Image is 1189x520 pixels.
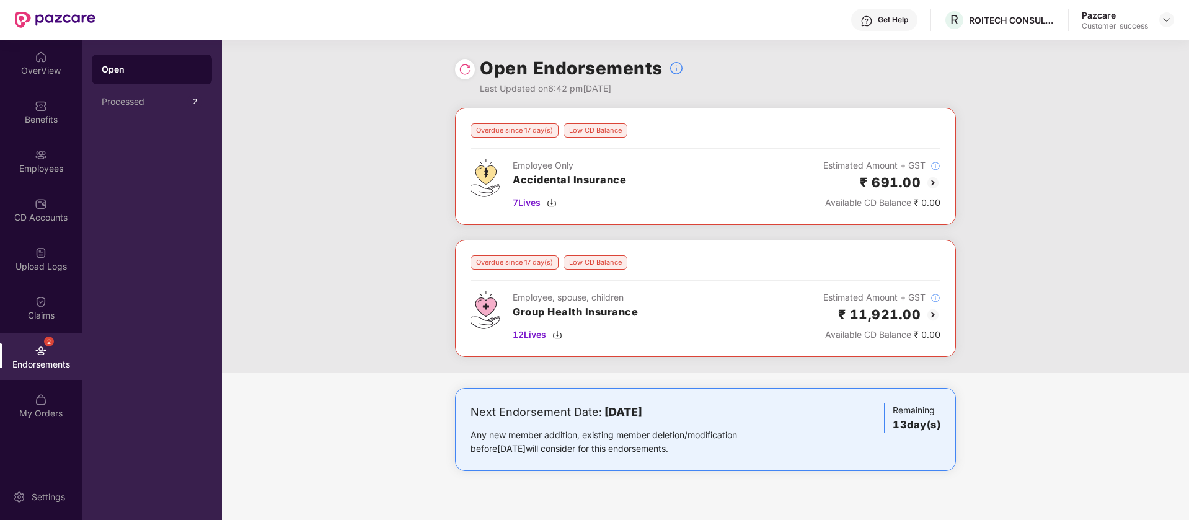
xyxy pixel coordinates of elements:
[513,196,541,209] span: 7 Lives
[825,197,911,208] span: Available CD Balance
[823,159,940,172] div: Estimated Amount + GST
[930,293,940,303] img: svg+xml;base64,PHN2ZyBpZD0iSW5mb18tXzMyeDMyIiBkYXRhLW5hbWU9IkluZm8gLSAzMngzMiIgeG1sbnM9Imh0dHA6Ly...
[860,172,921,193] h2: ₹ 691.00
[471,428,776,456] div: Any new member addition, existing member deletion/modification before [DATE] will consider for th...
[102,97,187,107] div: Processed
[513,304,638,320] h3: Group Health Insurance
[35,296,47,308] img: svg+xml;base64,PHN2ZyBpZD0iQ2xhaW0iIHhtbG5zPSJodHRwOi8vd3d3LnczLm9yZy8yMDAwL3N2ZyIgd2lkdGg9IjIwIi...
[564,255,627,270] div: Low CD Balance
[513,328,546,342] span: 12 Lives
[969,14,1056,26] div: ROITECH CONSULTING PRIVATE LIMITED
[35,100,47,112] img: svg+xml;base64,PHN2ZyBpZD0iQmVuZWZpdHMiIHhtbG5zPSJodHRwOi8vd3d3LnczLm9yZy8yMDAwL3N2ZyIgd2lkdGg9Ij...
[35,345,47,357] img: svg+xml;base64,PHN2ZyBpZD0iRW5kb3JzZW1lbnRzIiB4bWxucz0iaHR0cDovL3d3dy53My5vcmcvMjAwMC9zdmciIHdpZH...
[838,304,921,325] h2: ₹ 11,921.00
[825,329,911,340] span: Available CD Balance
[35,394,47,406] img: svg+xml;base64,PHN2ZyBpZD0iTXlfT3JkZXJzIiBkYXRhLW5hbWU9Ik15IE9yZGVycyIgeG1sbnM9Imh0dHA6Ly93d3cudz...
[604,405,642,418] b: [DATE]
[513,159,626,172] div: Employee Only
[187,94,202,109] div: 2
[1082,21,1148,31] div: Customer_success
[13,491,25,503] img: svg+xml;base64,PHN2ZyBpZD0iU2V0dGluZy0yMHgyMCIgeG1sbnM9Imh0dHA6Ly93d3cudzMub3JnLzIwMDAvc3ZnIiB3aW...
[1082,9,1148,21] div: Pazcare
[547,198,557,208] img: svg+xml;base64,PHN2ZyBpZD0iRG93bmxvYWQtMzJ4MzIiIHhtbG5zPSJodHRwOi8vd3d3LnczLm9yZy8yMDAwL3N2ZyIgd2...
[926,307,940,322] img: svg+xml;base64,PHN2ZyBpZD0iQmFjay0yMHgyMCIgeG1sbnM9Imh0dHA6Ly93d3cudzMub3JnLzIwMDAvc3ZnIiB3aWR0aD...
[926,175,940,190] img: svg+xml;base64,PHN2ZyBpZD0iQmFjay0yMHgyMCIgeG1sbnM9Imh0dHA6Ly93d3cudzMub3JnLzIwMDAvc3ZnIiB3aWR0aD...
[950,12,958,27] span: R
[471,123,559,138] div: Overdue since 17 day(s)
[860,15,873,27] img: svg+xml;base64,PHN2ZyBpZD0iSGVscC0zMngzMiIgeG1sbnM9Imh0dHA6Ly93d3cudzMub3JnLzIwMDAvc3ZnIiB3aWR0aD...
[471,255,559,270] div: Overdue since 17 day(s)
[35,51,47,63] img: svg+xml;base64,PHN2ZyBpZD0iSG9tZSIgeG1sbnM9Imh0dHA6Ly93d3cudzMub3JnLzIwMDAvc3ZnIiB3aWR0aD0iMjAiIG...
[35,198,47,210] img: svg+xml;base64,PHN2ZyBpZD0iQ0RfQWNjb3VudHMiIGRhdGEtbmFtZT0iQ0QgQWNjb3VudHMiIHhtbG5zPSJodHRwOi8vd3...
[823,196,940,209] div: ₹ 0.00
[552,330,562,340] img: svg+xml;base64,PHN2ZyBpZD0iRG93bmxvYWQtMzJ4MzIiIHhtbG5zPSJodHRwOi8vd3d3LnczLm9yZy8yMDAwL3N2ZyIgd2...
[1162,15,1172,25] img: svg+xml;base64,PHN2ZyBpZD0iRHJvcGRvd24tMzJ4MzIiIHhtbG5zPSJodHRwOi8vd3d3LnczLm9yZy8yMDAwL3N2ZyIgd2...
[878,15,908,25] div: Get Help
[513,172,626,188] h3: Accidental Insurance
[893,417,940,433] h3: 13 day(s)
[884,403,940,433] div: Remaining
[102,63,202,76] div: Open
[35,149,47,161] img: svg+xml;base64,PHN2ZyBpZD0iRW1wbG95ZWVzIiB4bWxucz0iaHR0cDovL3d3dy53My5vcmcvMjAwMC9zdmciIHdpZHRoPS...
[471,403,776,421] div: Next Endorsement Date:
[513,291,638,304] div: Employee, spouse, children
[28,491,69,503] div: Settings
[930,161,940,171] img: svg+xml;base64,PHN2ZyBpZD0iSW5mb18tXzMyeDMyIiBkYXRhLW5hbWU9IkluZm8gLSAzMngzMiIgeG1sbnM9Imh0dHA6Ly...
[823,328,940,342] div: ₹ 0.00
[669,61,684,76] img: svg+xml;base64,PHN2ZyBpZD0iSW5mb18tXzMyeDMyIiBkYXRhLW5hbWU9IkluZm8gLSAzMngzMiIgeG1sbnM9Imh0dHA6Ly...
[480,82,684,95] div: Last Updated on 6:42 pm[DATE]
[44,337,54,346] div: 2
[35,247,47,259] img: svg+xml;base64,PHN2ZyBpZD0iVXBsb2FkX0xvZ3MiIGRhdGEtbmFtZT0iVXBsb2FkIExvZ3MiIHhtbG5zPSJodHRwOi8vd3...
[823,291,940,304] div: Estimated Amount + GST
[459,63,471,76] img: svg+xml;base64,PHN2ZyBpZD0iUmVsb2FkLTMyeDMyIiB4bWxucz0iaHR0cDovL3d3dy53My5vcmcvMjAwMC9zdmciIHdpZH...
[15,12,95,28] img: New Pazcare Logo
[480,55,663,82] h1: Open Endorsements
[471,159,500,197] img: svg+xml;base64,PHN2ZyB4bWxucz0iaHR0cDovL3d3dy53My5vcmcvMjAwMC9zdmciIHdpZHRoPSI0OS4zMjEiIGhlaWdodD...
[471,291,500,329] img: svg+xml;base64,PHN2ZyB4bWxucz0iaHR0cDovL3d3dy53My5vcmcvMjAwMC9zdmciIHdpZHRoPSI0Ny43MTQiIGhlaWdodD...
[564,123,627,138] div: Low CD Balance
